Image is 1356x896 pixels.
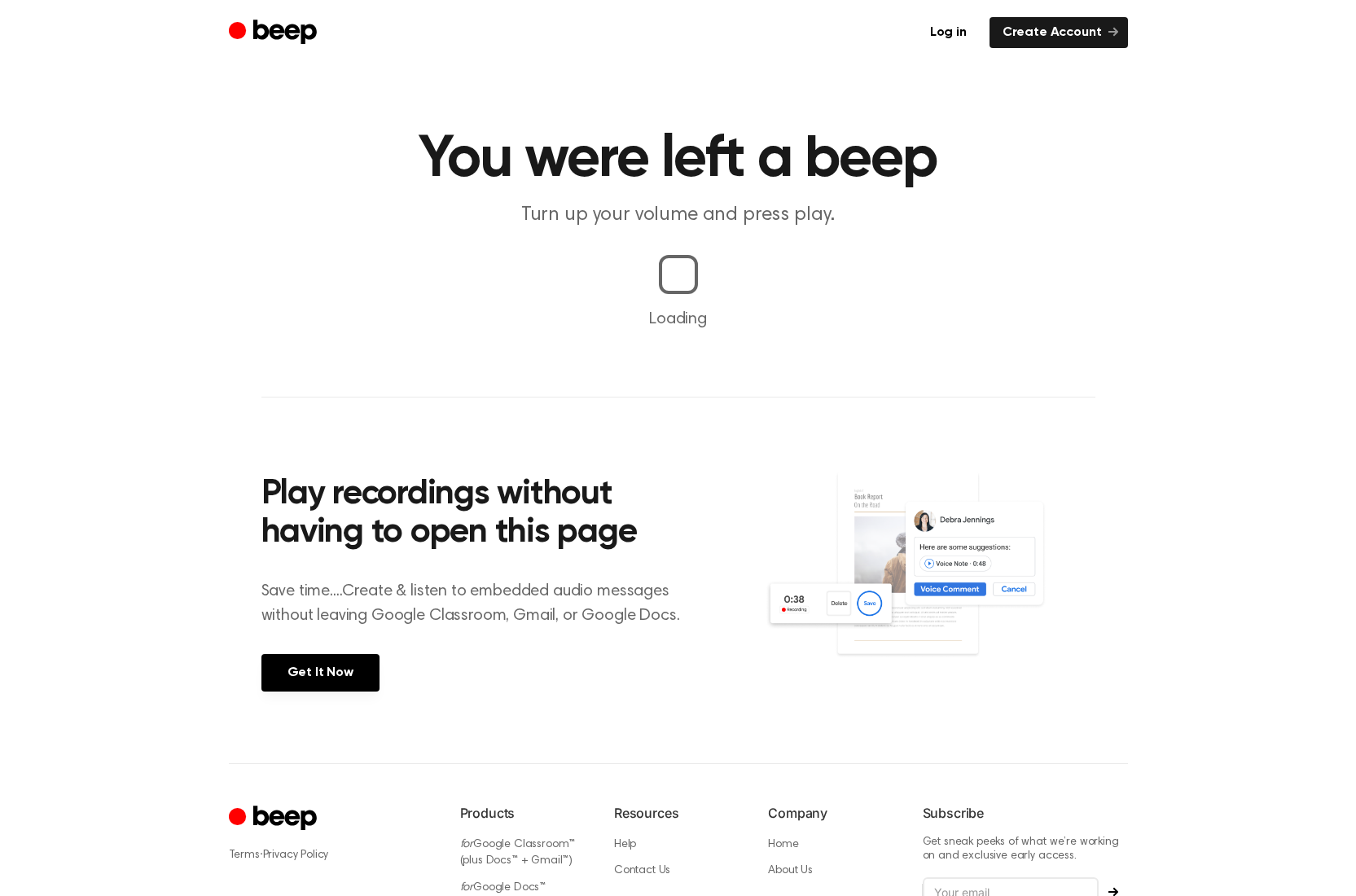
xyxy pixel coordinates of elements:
h1: You were left a beep [261,130,1095,189]
a: Cruip [229,803,321,835]
a: Create Account [990,17,1128,48]
h6: Company [768,803,896,823]
i: for [460,839,474,850]
p: Save time....Create & listen to embedded audio messages without leaving Google Classroom, Gmail, ... [261,579,700,628]
a: Contact Us [614,865,670,876]
h6: Products [460,803,588,823]
a: forGoogle Classroom™ (plus Docs™ + Gmail™) [460,839,576,867]
i: for [460,882,474,894]
a: Home [768,839,798,850]
a: Terms [229,850,260,861]
a: About Us [768,865,813,876]
a: Beep [229,17,321,49]
h2: Play recordings without having to open this page [261,476,700,553]
p: Get sneak peeks of what we’re working on and exclusive early access. [923,836,1128,864]
p: Turn up your volume and press play. [366,202,991,229]
a: forGoogle Docs™ [460,882,546,894]
a: Privacy Policy [263,850,329,861]
p: Loading [20,307,1336,332]
h6: Subscribe [923,803,1128,823]
a: Log in [917,17,980,48]
div: · [229,846,434,863]
a: Get It Now [261,654,380,692]
img: Voice Comments on Docs and Recording Widget [765,471,1095,690]
h6: Resources [614,803,742,823]
a: Help [614,839,636,850]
